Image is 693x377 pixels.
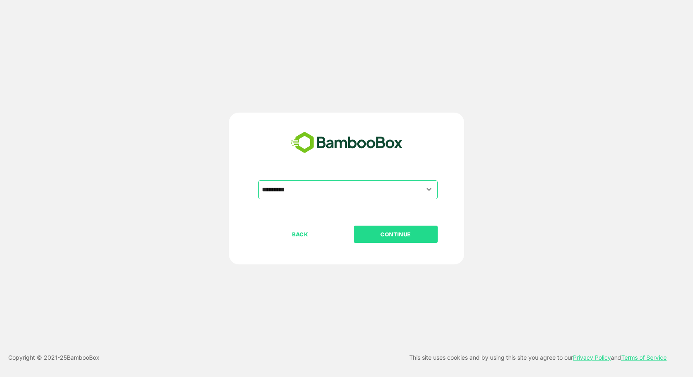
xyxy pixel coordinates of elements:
img: bamboobox [286,129,407,156]
a: Terms of Service [621,354,667,361]
p: Copyright © 2021- 25 BambooBox [8,353,99,363]
p: BACK [259,230,342,239]
p: This site uses cookies and by using this site you agree to our and [409,353,667,363]
button: Open [424,184,435,195]
button: BACK [258,226,342,243]
button: CONTINUE [354,226,438,243]
a: Privacy Policy [573,354,611,361]
p: CONTINUE [354,230,437,239]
